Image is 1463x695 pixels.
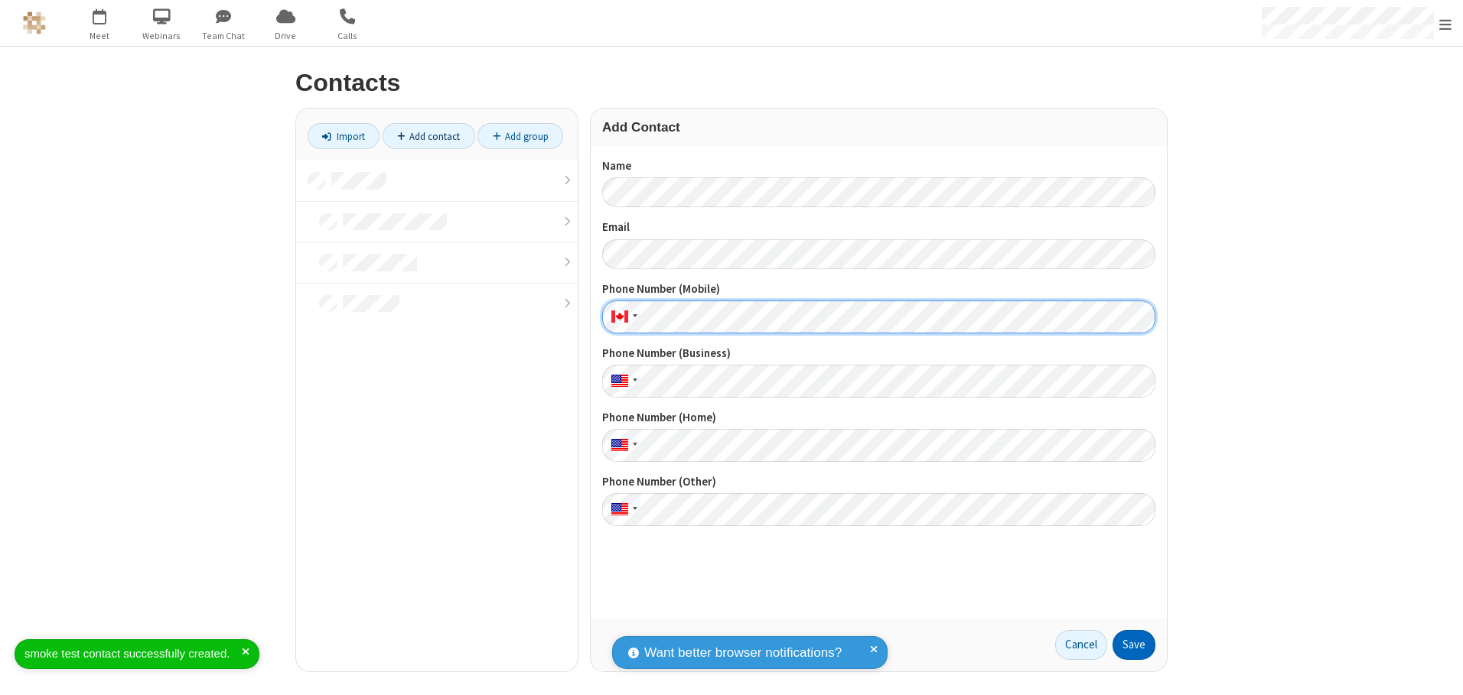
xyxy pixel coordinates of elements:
[133,29,191,43] span: Webinars
[23,11,46,34] img: QA Selenium DO NOT DELETE OR CHANGE
[71,29,129,43] span: Meet
[1055,630,1107,661] a: Cancel
[383,123,475,149] a: Add contact
[308,123,380,149] a: Import
[24,645,242,663] div: smoke test contact successfully created.
[602,281,1155,298] label: Phone Number (Mobile)
[602,473,1155,491] label: Phone Number (Other)
[644,643,842,663] span: Want better browser notifications?
[602,345,1155,362] label: Phone Number (Business)
[1113,630,1155,661] button: Save
[295,70,1168,96] h2: Contacts
[257,29,314,43] span: Drive
[602,158,1155,175] label: Name
[602,120,1155,135] h3: Add Contact
[602,493,642,526] div: United States: + 1
[602,429,642,462] div: United States: + 1
[319,29,376,43] span: Calls
[602,409,1155,427] label: Phone Number (Home)
[195,29,253,43] span: Team Chat
[602,365,642,398] div: United States: + 1
[602,300,642,333] div: Canada: + 1
[477,123,563,149] a: Add group
[602,219,1155,236] label: Email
